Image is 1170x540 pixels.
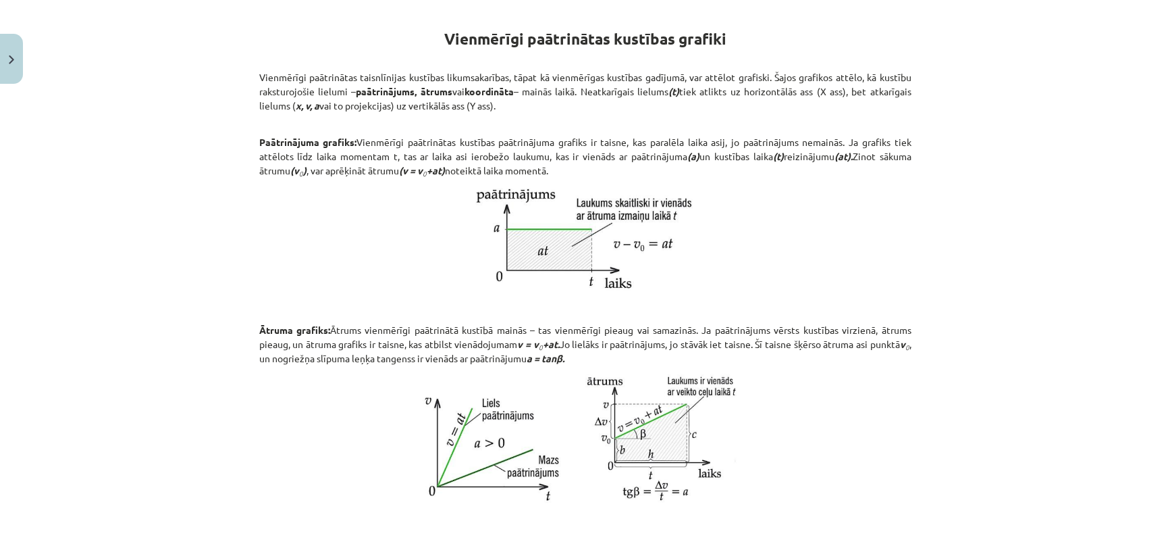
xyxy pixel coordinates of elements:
[259,324,330,336] strong: Ātruma grafiks:
[399,164,445,176] strong: (v = v +at)
[517,338,559,350] strong: v = v +at.
[356,85,452,97] strong: paātrinājums, ātrums
[290,164,307,176] strong: (v )
[259,136,357,148] strong: Paātrinājuma grafiks:
[905,342,909,352] sub: 0
[900,338,909,350] strong: v
[423,168,427,178] sub: 0
[464,85,514,97] strong: koordināta
[259,70,911,113] p: Vienmērīgi paātrinātas taisnlīnijas kustības likumsakarības, tāpat kā vienmērīgas kustības gadīju...
[834,150,853,162] strong: (at).
[539,342,543,352] sub: 0
[444,29,726,49] strong: Vienmērīgi paātrinātas kustības grafiki
[687,150,699,162] strong: (a)
[299,168,303,178] sub: 0
[527,352,564,364] strong: a = tanβ.
[668,85,679,97] strong: (t)
[259,309,911,366] p: Ātrums vienmērīgi paātrinātā kustībā mainās – tas vienmērīgi pieaug vai samazinās. Ja paātrinājum...
[9,55,14,64] img: icon-close-lesson-0947bae3869378f0d4975bcd49f059093ad1ed9edebbc8119c70593378902aed.svg
[296,99,319,112] strong: x, v, a
[259,121,911,178] p: Vienmērīgi paātrinātas kustības paātrinājuma grafiks ir taisne, kas paralēla laika asij, jo paātr...
[773,150,784,162] strong: (t)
